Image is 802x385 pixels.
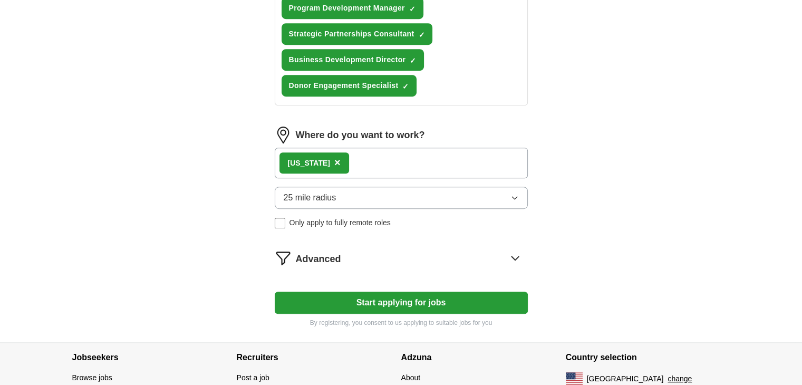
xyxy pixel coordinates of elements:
label: Where do you want to work? [296,128,425,142]
span: Program Development Manager [289,3,405,14]
p: By registering, you consent to us applying to suitable jobs for you [275,318,528,328]
button: Business Development Director✓ [282,49,424,71]
span: Advanced [296,252,341,266]
button: Start applying for jobs [275,292,528,314]
a: Browse jobs [72,373,112,382]
span: Donor Engagement Specialist [289,80,399,91]
button: Donor Engagement Specialist✓ [282,75,417,97]
button: 25 mile radius [275,187,528,209]
span: ✓ [410,56,416,65]
span: 25 mile radius [284,191,336,204]
button: × [334,155,341,171]
img: location.png [275,127,292,143]
span: Only apply to fully remote roles [289,217,391,228]
button: change [668,373,692,384]
button: Strategic Partnerships Consultant✓ [282,23,433,45]
span: Business Development Director [289,54,406,65]
span: Strategic Partnerships Consultant [289,28,414,40]
input: Only apply to fully remote roles [275,218,285,228]
span: ✓ [402,82,409,91]
span: ✓ [418,31,424,39]
strong: [US_STATE] [288,159,330,167]
h4: Country selection [566,343,730,372]
span: [GEOGRAPHIC_DATA] [587,373,664,384]
a: About [401,373,421,382]
span: ✓ [409,5,416,13]
img: filter [275,249,292,266]
span: × [334,157,341,168]
a: Post a job [237,373,269,382]
img: US flag [566,372,583,385]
